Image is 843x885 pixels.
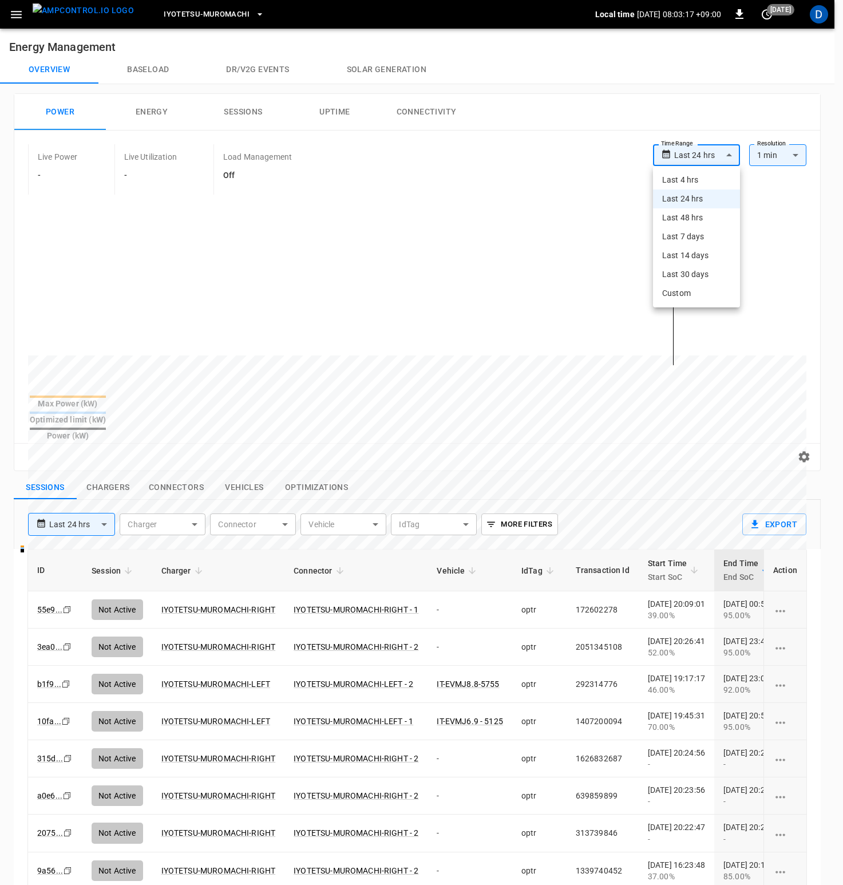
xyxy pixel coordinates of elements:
li: Last 14 days [653,246,740,265]
li: Last 30 days [653,265,740,284]
li: Last 4 hrs [653,171,740,189]
li: Last 7 days [653,227,740,246]
li: Custom [653,284,740,303]
li: Last 48 hrs [653,208,740,227]
li: Last 24 hrs [653,189,740,208]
